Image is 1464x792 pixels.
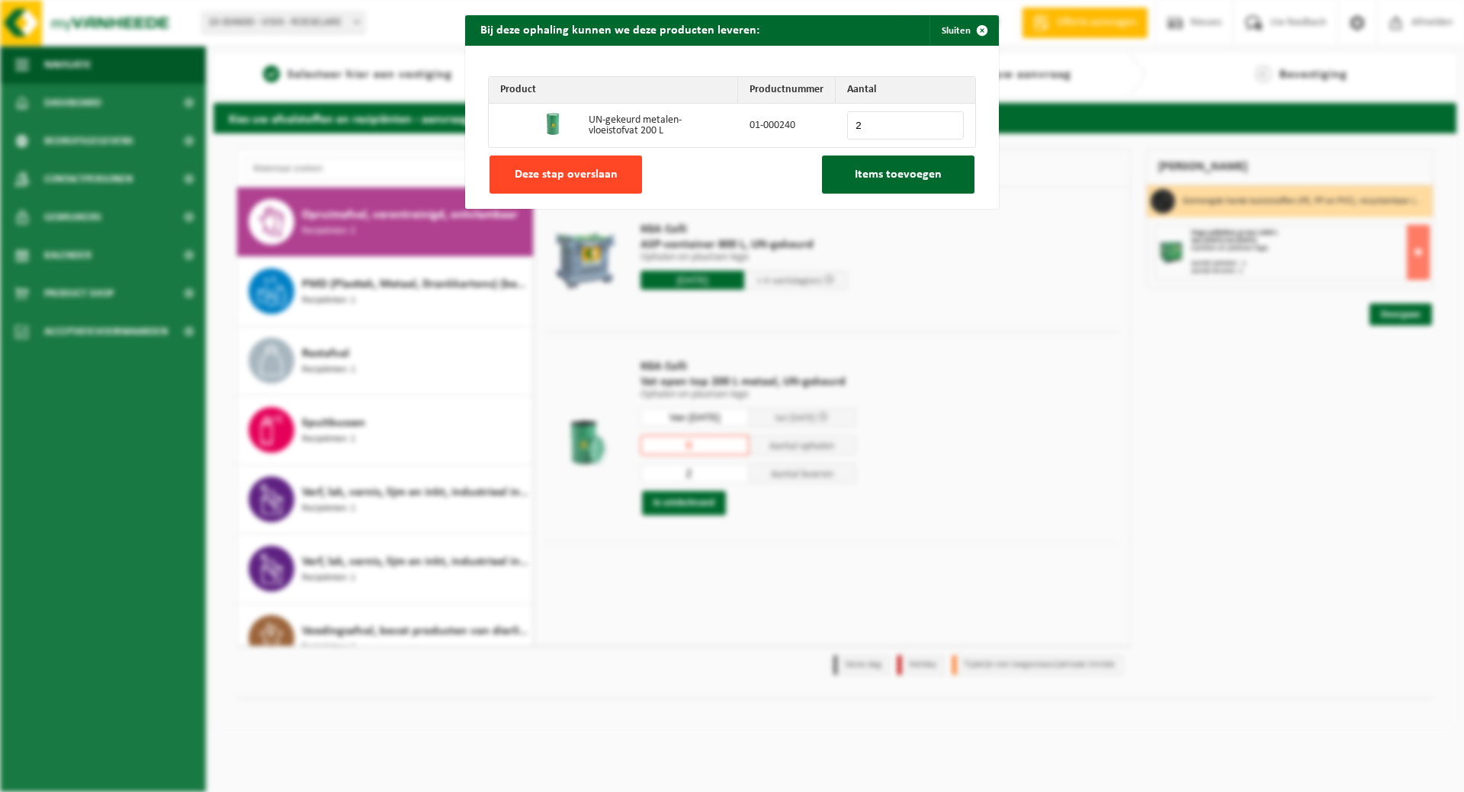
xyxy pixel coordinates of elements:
button: Items toevoegen [822,156,974,194]
td: UN-gekeurd metalen-vloeistofvat 200 L [577,104,738,147]
th: Productnummer [738,77,836,104]
td: 01-000240 [738,104,836,147]
button: Deze stap overslaan [490,156,642,194]
span: Items toevoegen [855,168,942,181]
h2: Bij deze ophaling kunnen we deze producten leveren: [465,15,775,44]
th: Product [489,77,738,104]
span: Deze stap overslaan [515,168,618,181]
button: Sluiten [929,15,997,46]
th: Aantal [836,77,975,104]
img: 01-000240 [541,112,566,136]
